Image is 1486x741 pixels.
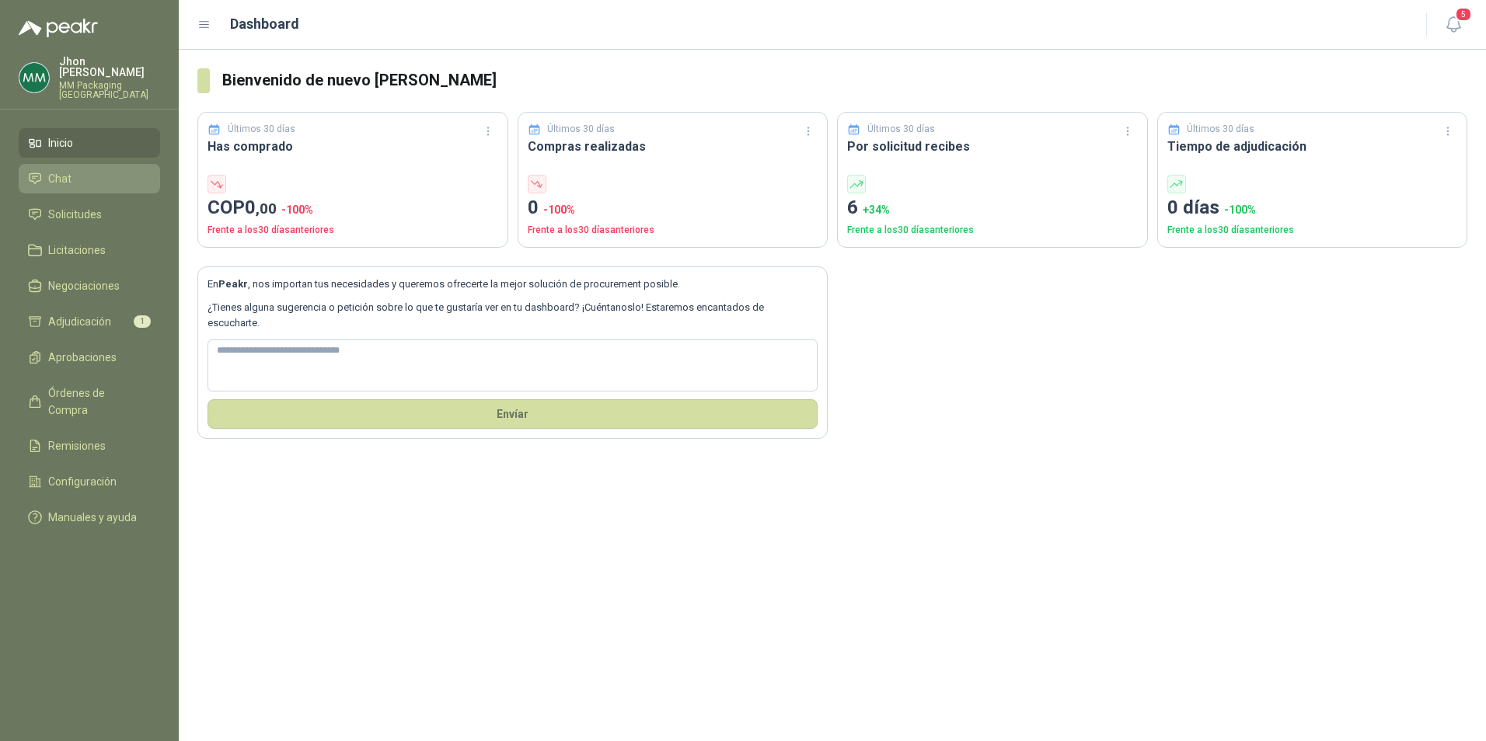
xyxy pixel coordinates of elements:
p: Últimos 30 días [547,122,615,137]
span: -100 % [281,204,313,216]
span: Chat [48,170,72,187]
span: 0 [245,197,277,218]
a: Aprobaciones [19,343,160,372]
span: -100 % [1224,204,1256,216]
img: Logo peakr [19,19,98,37]
span: Adjudicación [48,313,111,330]
h3: Tiempo de adjudicación [1167,137,1458,156]
a: Inicio [19,128,160,158]
span: -100 % [543,204,575,216]
span: Órdenes de Compra [48,384,145,419]
p: Frente a los 30 días anteriores [208,223,498,238]
h3: Bienvenido de nuevo [PERSON_NAME] [222,68,1467,92]
span: Configuración [48,473,117,490]
p: Frente a los 30 días anteriores [847,223,1138,238]
a: Adjudicación1 [19,307,160,336]
p: Últimos 30 días [867,122,935,137]
span: 5 [1455,7,1472,22]
p: MM Packaging [GEOGRAPHIC_DATA] [59,81,160,99]
button: 5 [1439,11,1467,39]
p: Frente a los 30 días anteriores [1167,223,1458,238]
span: Negociaciones [48,277,120,294]
a: Remisiones [19,431,160,461]
span: + 34 % [863,204,890,216]
a: Licitaciones [19,235,160,265]
p: Últimos 30 días [228,122,295,137]
h3: Por solicitud recibes [847,137,1138,156]
b: Peakr [218,278,248,290]
span: ,00 [256,200,277,217]
a: Manuales y ayuda [19,503,160,532]
a: Solicitudes [19,200,160,229]
span: Solicitudes [48,206,102,223]
p: 6 [847,193,1138,223]
img: Company Logo [19,63,49,92]
button: Envíar [208,399,818,429]
span: Inicio [48,134,73,151]
span: 1 [134,315,151,328]
a: Chat [19,164,160,193]
a: Configuración [19,467,160,496]
p: Jhon [PERSON_NAME] [59,56,160,78]
span: Manuales y ayuda [48,509,137,526]
h1: Dashboard [230,13,299,35]
p: 0 días [1167,193,1458,223]
p: Últimos 30 días [1187,122,1254,137]
p: COP [208,193,498,223]
a: Órdenes de Compra [19,378,160,425]
p: ¿Tienes alguna sugerencia o petición sobre lo que te gustaría ver en tu dashboard? ¡Cuéntanoslo! ... [208,300,818,332]
span: Remisiones [48,437,106,454]
h3: Has comprado [208,137,498,156]
a: Negociaciones [19,271,160,301]
h3: Compras realizadas [528,137,818,156]
p: Frente a los 30 días anteriores [528,223,818,238]
span: Licitaciones [48,242,106,259]
span: Aprobaciones [48,349,117,366]
p: En , nos importan tus necesidades y queremos ofrecerte la mejor solución de procurement posible. [208,277,818,292]
p: 0 [528,193,818,223]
